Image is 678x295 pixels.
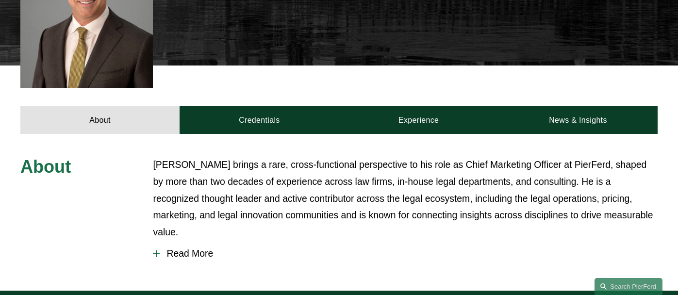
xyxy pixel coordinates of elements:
[180,106,339,133] a: Credentials
[153,241,658,266] button: Read More
[153,156,658,241] p: [PERSON_NAME] brings a rare, cross-functional perspective to his role as Chief Marketing Officer ...
[339,106,498,133] a: Experience
[498,106,658,133] a: News & Insights
[20,157,71,177] span: About
[160,248,658,259] span: Read More
[20,106,180,133] a: About
[595,278,662,295] a: Search this site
